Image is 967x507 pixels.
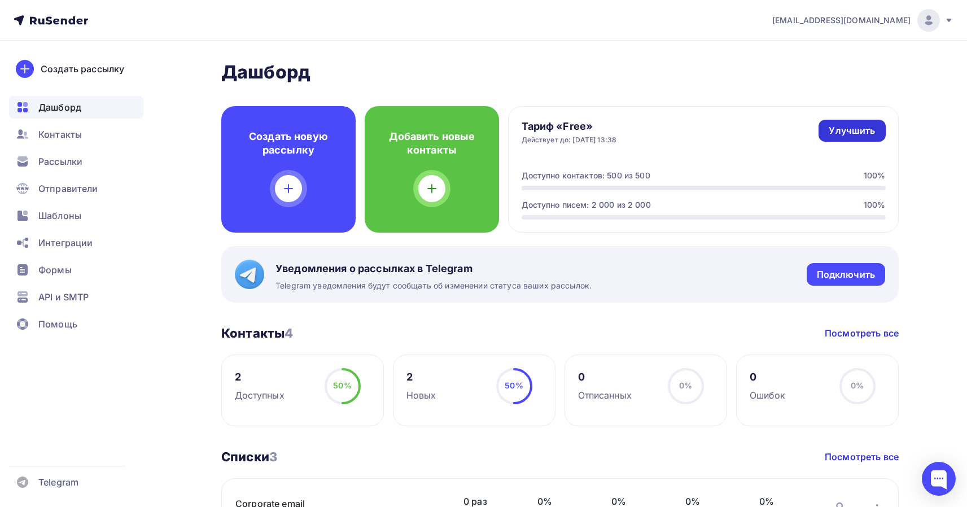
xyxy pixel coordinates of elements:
a: Формы [9,259,143,281]
span: 4 [285,326,293,340]
span: [EMAIL_ADDRESS][DOMAIN_NAME] [772,15,911,26]
span: 0% [851,381,864,390]
div: 2 [235,370,285,384]
div: Ошибок [750,388,786,402]
span: Дашборд [38,100,81,114]
div: 0 [750,370,786,384]
div: Доступных [235,388,285,402]
a: Дашборд [9,96,143,119]
h3: Контакты [221,325,293,341]
h3: Списки [221,449,277,465]
div: 100% [864,199,886,211]
span: Уведомления о рассылках в Telegram [275,262,592,276]
h4: Добавить новые контакты [383,130,481,157]
span: API и SMTP [38,290,89,304]
div: 0 [578,370,632,384]
span: Отправители [38,182,98,195]
div: Доступно контактов: 500 из 500 [522,170,650,181]
h4: Тариф «Free» [522,120,617,133]
span: Формы [38,263,72,277]
div: Улучшить [829,124,875,137]
span: 50% [333,381,351,390]
div: Действует до: [DATE] 13:38 [522,136,617,145]
h2: Дашборд [221,61,899,84]
div: Доступно писем: 2 000 из 2 000 [522,199,651,211]
a: Контакты [9,123,143,146]
div: Создать рассылку [41,62,124,76]
span: Рассылки [38,155,82,168]
span: Помощь [38,317,77,331]
a: Рассылки [9,150,143,173]
div: Новых [406,388,436,402]
span: Telegram уведомления будут сообщать об изменении статуса ваших рассылок. [275,280,592,291]
h4: Создать новую рассылку [239,130,338,157]
span: Шаблоны [38,209,81,222]
a: Отправители [9,177,143,200]
span: 3 [269,449,277,464]
a: Посмотреть все [825,450,899,464]
span: Интеграции [38,236,93,250]
a: Посмотреть все [825,326,899,340]
a: [EMAIL_ADDRESS][DOMAIN_NAME] [772,9,953,32]
div: 100% [864,170,886,181]
a: Шаблоны [9,204,143,227]
span: Контакты [38,128,82,141]
div: Отписанных [578,388,632,402]
span: 0% [679,381,692,390]
div: Подключить [817,268,875,281]
div: 2 [406,370,436,384]
span: 50% [505,381,523,390]
span: Telegram [38,475,78,489]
